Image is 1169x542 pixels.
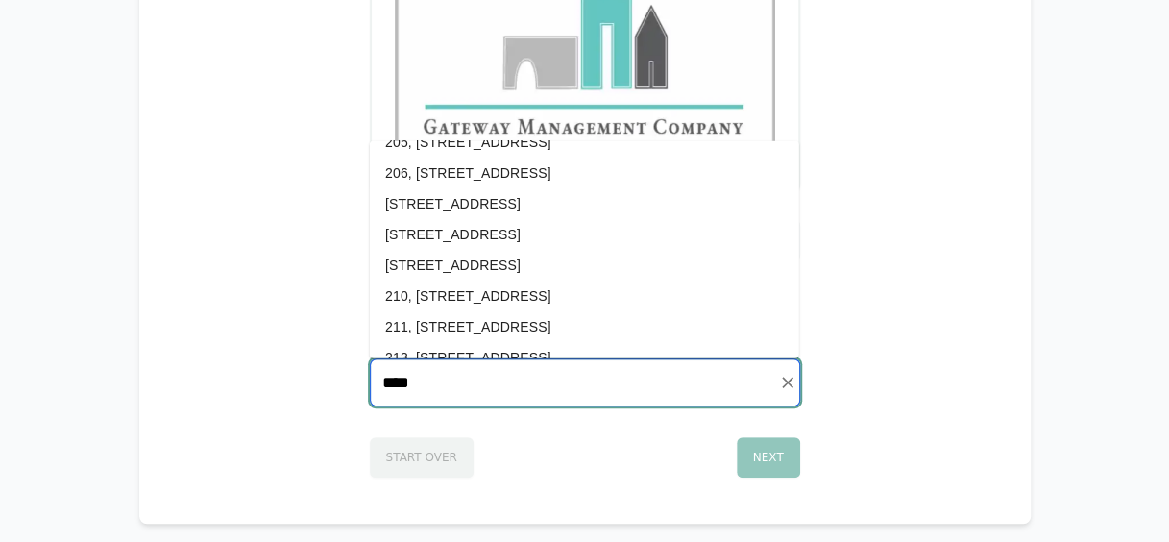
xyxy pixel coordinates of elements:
input: Start typing... [371,359,799,406]
li: [STREET_ADDRESS] [370,220,799,251]
li: [STREET_ADDRESS] [370,189,799,220]
button: Clear [774,369,801,396]
li: 205, [STREET_ADDRESS] [370,128,799,159]
li: 206, [STREET_ADDRESS] [370,159,799,189]
li: 213, [STREET_ADDRESS] [370,343,799,374]
li: [STREET_ADDRESS] [370,251,799,282]
li: 210, [STREET_ADDRESS] [370,282,799,312]
li: 211, [STREET_ADDRESS] [370,312,799,343]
